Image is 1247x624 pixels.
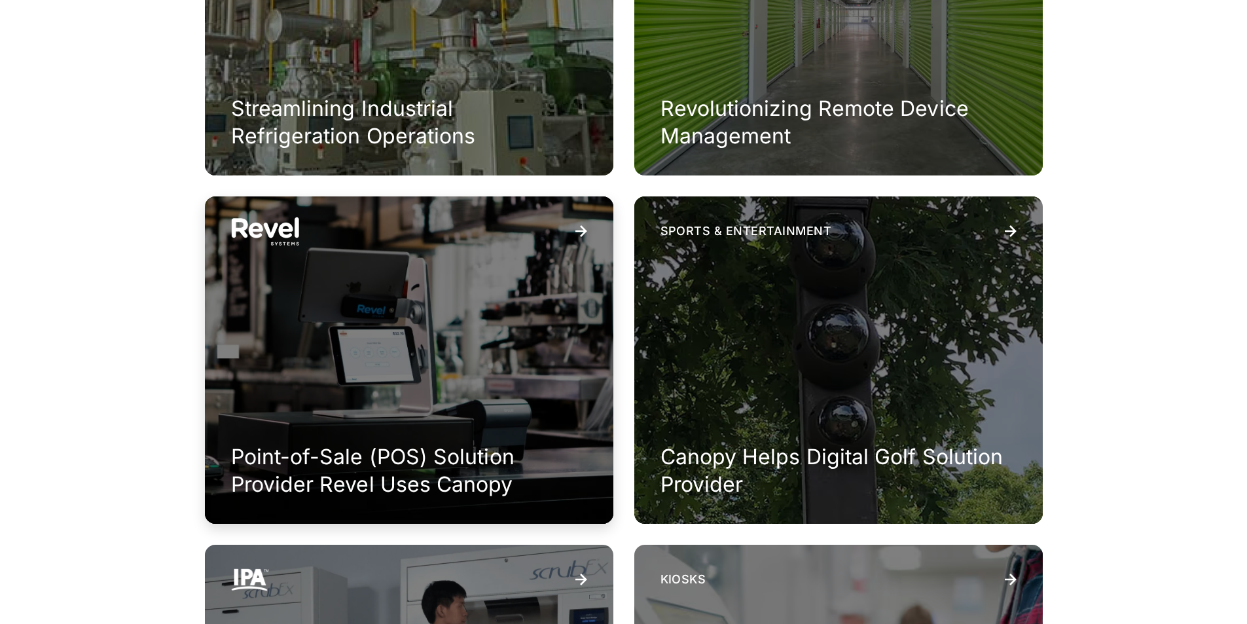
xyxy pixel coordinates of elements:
a: Point-of-Sale (POS) Solution Provider Revel Uses Canopy [205,196,613,524]
h3: Canopy Helps Digital Golf Solution Provider [660,443,1017,498]
div: Kiosks [660,572,706,587]
a: Sports & EntertainmentCanopy Helps Digital Golf Solution Provider [634,196,1043,524]
div: Sports & Entertainment [660,224,832,238]
h3: Streamlining Industrial Refrigeration Operations [231,95,587,149]
h3: Revolutionizing Remote Device Management [660,95,1017,149]
h3: Point-of-Sale (POS) Solution Provider Revel Uses Canopy [231,443,587,498]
